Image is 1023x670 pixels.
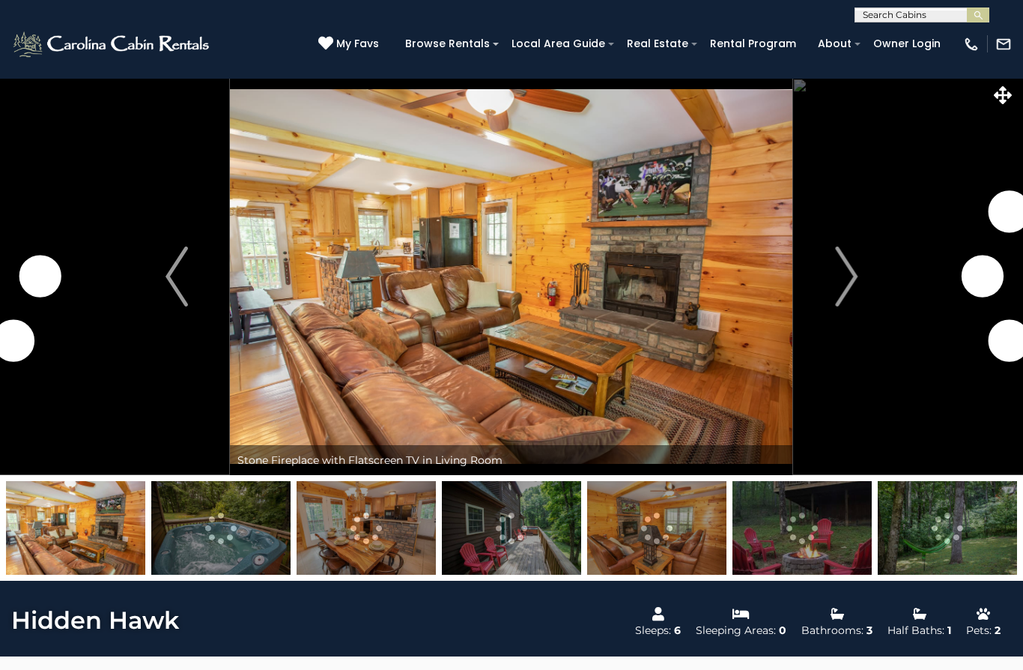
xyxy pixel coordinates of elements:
img: 163276945 [878,481,1017,575]
a: About [810,32,859,55]
div: Stone Fireplace with Flatscreen TV in Living Room [230,445,792,475]
a: Browse Rentals [398,32,497,55]
img: 163276943 [442,481,581,575]
button: Next [793,78,899,475]
img: 163276947 [151,481,291,575]
img: White-1-2.png [11,29,213,59]
a: My Favs [318,36,383,52]
img: phone-regular-white.png [963,36,980,52]
img: 163276946 [6,481,145,575]
img: arrow [835,247,857,307]
img: 163276949 [587,481,726,575]
a: Real Estate [619,32,696,55]
span: My Favs [336,36,379,52]
img: 163276944 [732,481,872,575]
img: arrow [166,247,188,307]
a: Local Area Guide [504,32,613,55]
a: Rental Program [702,32,804,55]
a: Owner Login [866,32,948,55]
button: Previous [124,78,230,475]
img: 163276948 [297,481,436,575]
img: mail-regular-white.png [995,36,1012,52]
